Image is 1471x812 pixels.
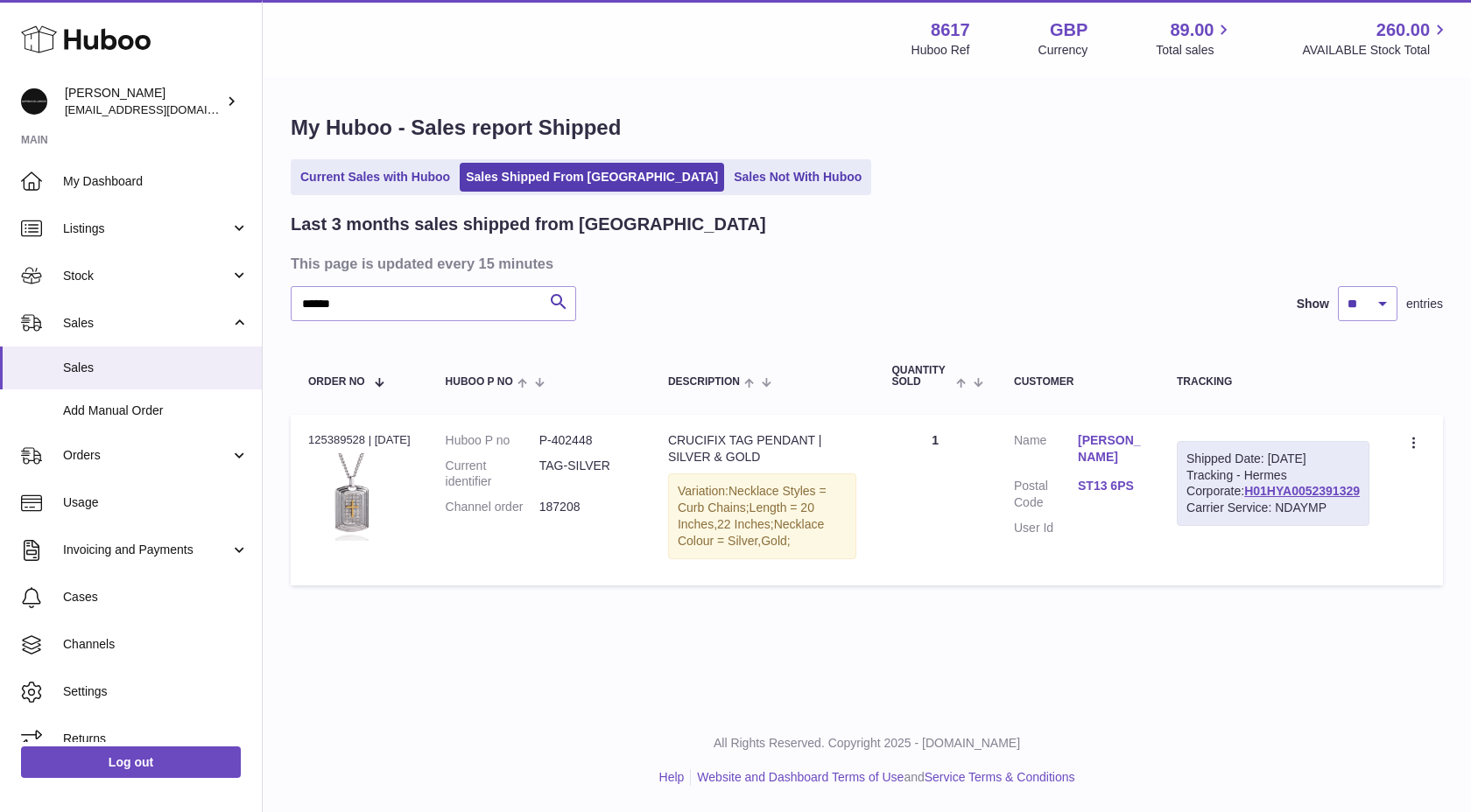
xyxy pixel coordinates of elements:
[63,402,249,419] span: Add Manual Order
[1302,42,1450,59] span: AVAILABLE Stock Total
[1186,500,1360,516] div: Carrier Service: NDAYMP
[65,102,257,116] span: [EMAIL_ADDRESS][DOMAIN_NAME]
[668,473,857,559] div: Variation:
[678,500,814,531] span: Length = 20 Inches,22 Inches;
[63,220,230,237] span: Listings
[539,432,633,449] dd: P-402448
[1038,42,1088,59] div: Currency
[63,360,249,376] span: Sales
[1078,432,1142,465] a: [PERSON_NAME]
[63,447,230,464] span: Orders
[891,365,951,388] span: Quantity Sold
[291,254,1439,273] h3: This page is updated every 15 minutes
[1014,520,1078,536] dt: User Id
[446,499,539,515] dt: Channel order
[63,683,249,700] span: Settings
[291,114,1443,142] h1: My Huboo - Sales report Shipped
[874,415,996,585] td: 1
[308,432,411,448] div: 125389528 | [DATE]
[65,85,222,118] div: [PERSON_NAME]
[446,458,539,491] dt: Current identifier
[446,376,513,388] span: Huboo P no
[678,484,827,514] span: Necklace Styles = Curb Chains;
[308,453,396,541] img: Tag-Silver.jpg
[446,432,539,449] dt: Huboo P no
[1177,441,1369,527] div: Tracking - Hermes Corporate:
[931,18,970,42] strong: 8617
[63,315,230,332] span: Sales
[21,746,241,778] a: Log out
[911,42,970,59] div: Huboo Ref
[697,770,904,784] a: Website and Dashboard Terms of Use
[1050,18,1087,42] strong: GBP
[1156,42,1234,59] span: Total sales
[63,173,249,190] span: My Dashboard
[659,770,685,784] a: Help
[63,636,249,653] span: Channels
[1170,18,1214,42] span: 89.00
[1014,376,1142,388] div: Customer
[539,458,633,491] dd: TAG-SILVER
[308,376,365,388] span: Order No
[691,769,1074,786] li: and
[1376,18,1430,42] span: 260.00
[63,589,249,605] span: Cases
[63,268,230,284] span: Stock
[1014,478,1078,511] dt: Postal Code
[63,731,249,747] span: Returns
[1186,451,1360,467] div: Shipped Date: [DATE]
[1297,296,1329,312] label: Show
[460,163,724,192] a: Sales Shipped From [GEOGRAPHIC_DATA]
[63,542,230,558] span: Invoicing and Payments
[1302,18,1450,59] a: 260.00 AVAILABLE Stock Total
[1244,484,1360,498] a: H01HYA0052391329
[668,432,857,465] div: CRUCIFIX TAG PENDANT | SILVER & GOLD
[1078,478,1142,494] a: ST13 6PS
[63,494,249,511] span: Usage
[539,499,633,515] dd: 187208
[294,163,456,192] a: Current Sales with Huboo
[728,163,868,192] a: Sales Not With Huboo
[1177,376,1369,388] div: Tracking
[1014,432,1078,470] dt: Name
[1406,296,1443,312] span: entries
[21,88,47,115] img: hello@alfredco.com
[291,213,766,236] h2: Last 3 months sales shipped from [GEOGRAPHIC_DATA]
[668,376,740,388] span: Description
[277,735,1457,752] p: All Rights Reserved. Copyright 2025 - [DOMAIN_NAME]
[925,770,1075,784] a: Service Terms & Conditions
[1156,18,1234,59] a: 89.00 Total sales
